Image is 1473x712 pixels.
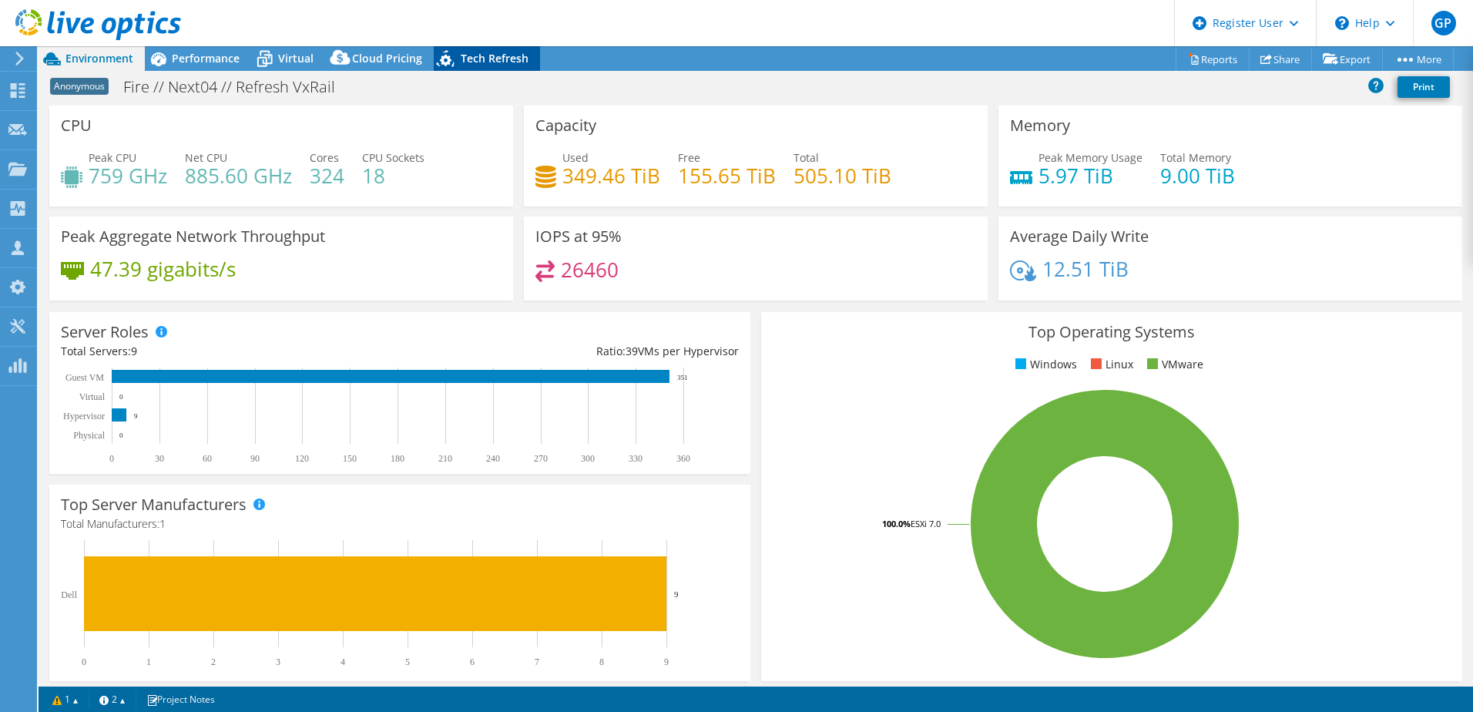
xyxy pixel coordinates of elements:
[250,453,260,464] text: 90
[172,51,240,65] span: Performance
[1087,356,1133,373] li: Linux
[119,432,123,439] text: 0
[278,51,314,65] span: Virtual
[61,516,739,532] h4: Total Manufacturers:
[89,150,136,165] span: Peak CPU
[61,496,247,513] h3: Top Server Manufacturers
[438,453,452,464] text: 210
[400,343,739,360] div: Ratio: VMs per Hypervisor
[50,78,109,95] span: Anonymous
[65,372,104,383] text: Guest VM
[461,51,528,65] span: Tech Refresh
[185,150,227,165] span: Net CPU
[136,690,226,709] a: Project Notes
[1038,167,1142,184] h4: 5.97 TiB
[1335,16,1349,30] svg: \n
[535,657,539,667] text: 7
[109,453,114,464] text: 0
[561,261,619,278] h4: 26460
[82,657,86,667] text: 0
[794,167,891,184] h4: 505.10 TiB
[1143,356,1203,373] li: VMware
[676,453,690,464] text: 360
[664,657,669,667] text: 9
[470,657,475,667] text: 6
[629,453,643,464] text: 330
[626,344,638,358] span: 39
[61,589,77,600] text: Dell
[677,374,688,381] text: 351
[185,167,292,184] h4: 885.60 GHz
[1311,47,1383,71] a: Export
[1398,76,1450,98] a: Print
[562,150,589,165] span: Used
[534,453,548,464] text: 270
[1431,11,1456,35] span: GP
[310,167,344,184] h4: 324
[535,117,596,134] h3: Capacity
[61,117,92,134] h3: CPU
[341,657,345,667] text: 4
[362,167,424,184] h4: 18
[773,324,1451,341] h3: Top Operating Systems
[116,79,359,96] h1: Fire // Next04 // Refresh VxRail
[1249,47,1312,71] a: Share
[1042,260,1129,277] h4: 12.51 TiB
[61,343,400,360] div: Total Servers:
[276,657,280,667] text: 3
[581,453,595,464] text: 300
[486,453,500,464] text: 240
[89,167,167,184] h4: 759 GHz
[131,344,137,358] span: 9
[1038,150,1142,165] span: Peak Memory Usage
[63,411,105,421] text: Hypervisor
[90,260,236,277] h4: 47.39 gigabits/s
[362,150,424,165] span: CPU Sockets
[911,518,941,529] tspan: ESXi 7.0
[599,657,604,667] text: 8
[674,589,679,599] text: 9
[203,453,212,464] text: 60
[405,657,410,667] text: 5
[295,453,309,464] text: 120
[1382,47,1454,71] a: More
[310,150,339,165] span: Cores
[159,516,166,531] span: 1
[1176,47,1250,71] a: Reports
[79,391,106,402] text: Virtual
[61,228,325,245] h3: Peak Aggregate Network Throughput
[678,150,700,165] span: Free
[65,51,133,65] span: Environment
[391,453,404,464] text: 180
[343,453,357,464] text: 150
[61,324,149,341] h3: Server Roles
[134,412,138,420] text: 9
[1010,228,1149,245] h3: Average Daily Write
[155,453,164,464] text: 30
[882,518,911,529] tspan: 100.0%
[211,657,216,667] text: 2
[1012,356,1077,373] li: Windows
[1160,167,1235,184] h4: 9.00 TiB
[535,228,622,245] h3: IOPS at 95%
[146,657,151,667] text: 1
[42,690,89,709] a: 1
[562,167,660,184] h4: 349.46 TiB
[1010,117,1070,134] h3: Memory
[678,167,776,184] h4: 155.65 TiB
[1160,150,1231,165] span: Total Memory
[352,51,422,65] span: Cloud Pricing
[73,430,105,441] text: Physical
[89,690,136,709] a: 2
[119,393,123,401] text: 0
[794,150,819,165] span: Total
